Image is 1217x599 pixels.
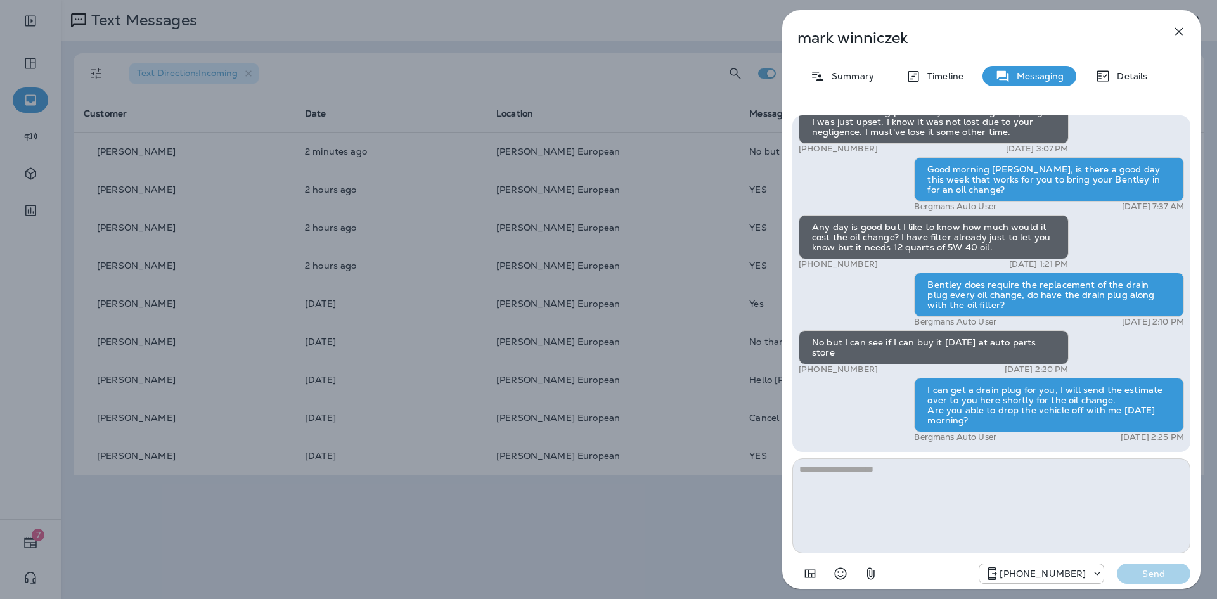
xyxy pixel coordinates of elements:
div: I can get a drain plug for you, I will send the estimate over to you here shortly for the oil cha... [914,378,1184,432]
p: [DATE] 2:25 PM [1121,432,1184,442]
div: Any day is good but I like to know how much would it cost the oil change? I have filter already j... [799,215,1069,259]
p: [DATE] 2:20 PM [1005,364,1069,375]
button: Select an emoji [828,561,853,586]
p: Bergmans Auto User [914,432,996,442]
p: [DATE] 2:10 PM [1122,317,1184,327]
div: No but I can see if I can buy it [DATE] at auto parts store [799,330,1069,364]
div: Good morning [PERSON_NAME], is there a good day this week that works for you to bring your Bentle... [914,157,1184,202]
div: +1 (813) 428-9920 [979,566,1104,581]
button: Add in a premade template [797,561,823,586]
p: [PHONE_NUMBER] [799,364,878,375]
p: Details [1111,71,1147,81]
p: Summary [825,71,874,81]
p: Timeline [921,71,963,81]
p: Bergmans Auto User [914,202,996,212]
p: [PHONE_NUMBER] [1000,569,1086,579]
p: Bergmans Auto User [914,317,996,327]
p: [DATE] 1:21 PM [1009,259,1069,269]
p: [DATE] 7:37 AM [1122,202,1184,212]
div: Bentley does require the replacement of the drain plug every oil change, do have the drain plug a... [914,273,1184,317]
p: Messaging [1010,71,1064,81]
p: [PHONE_NUMBER] [799,259,878,269]
p: mark winniczek [797,29,1143,47]
p: [PHONE_NUMBER] [799,144,878,154]
p: [DATE] 3:07 PM [1006,144,1069,154]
